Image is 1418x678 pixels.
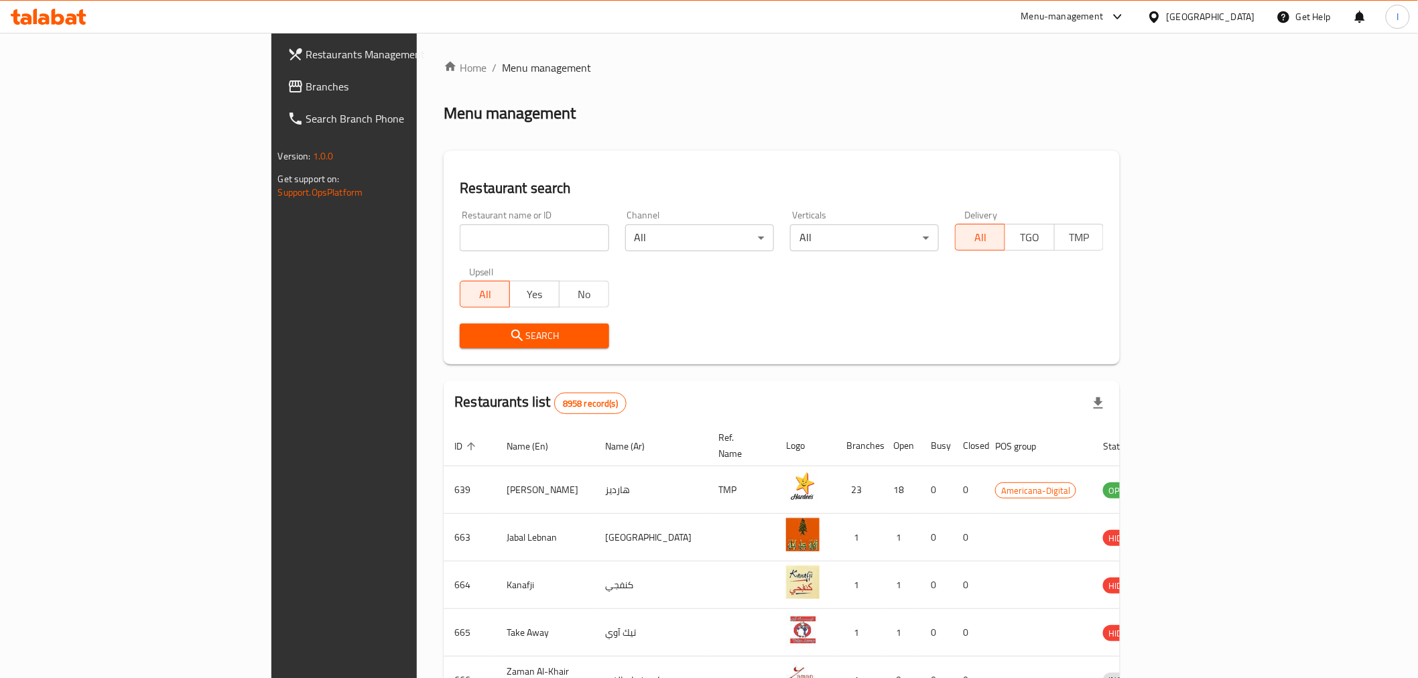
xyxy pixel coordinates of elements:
[964,210,998,220] label: Delivery
[718,429,759,462] span: Ref. Name
[460,178,1104,198] h2: Restaurant search
[470,328,598,344] span: Search
[883,609,920,657] td: 1
[594,609,708,657] td: تيك آوي
[509,281,560,308] button: Yes
[277,38,508,70] a: Restaurants Management
[1011,228,1049,247] span: TGO
[496,514,594,561] td: Jabal Lebnan
[790,224,939,251] div: All
[775,425,836,466] th: Logo
[496,609,594,657] td: Take Away
[460,281,510,308] button: All
[605,438,662,454] span: Name (Ar)
[1103,531,1143,546] span: HIDDEN
[515,285,554,304] span: Yes
[1103,625,1143,641] div: HIDDEN
[786,518,820,551] img: Jabal Lebnan
[554,393,627,414] div: Total records count
[454,438,480,454] span: ID
[502,60,591,76] span: Menu management
[1060,228,1099,247] span: TMP
[786,613,820,647] img: Take Away
[313,147,334,165] span: 1.0.0
[952,514,984,561] td: 0
[1103,578,1143,594] span: HIDDEN
[836,561,883,609] td: 1
[565,285,604,304] span: No
[496,466,594,514] td: [PERSON_NAME]
[708,466,775,514] td: TMP
[1103,530,1143,546] div: HIDDEN
[1082,387,1114,419] div: Export file
[1103,483,1136,498] span: OPEN
[883,466,920,514] td: 18
[559,281,609,308] button: No
[594,514,708,561] td: [GEOGRAPHIC_DATA]
[306,46,497,62] span: Restaurants Management
[883,561,920,609] td: 1
[555,397,626,410] span: 8958 record(s)
[836,466,883,514] td: 23
[995,438,1053,454] span: POS group
[1167,9,1255,24] div: [GEOGRAPHIC_DATA]
[1103,626,1143,641] span: HIDDEN
[1397,9,1399,24] span: I
[920,514,952,561] td: 0
[786,470,820,504] img: Hardee's
[277,103,508,135] a: Search Branch Phone
[306,78,497,94] span: Branches
[920,561,952,609] td: 0
[836,425,883,466] th: Branches
[961,228,1000,247] span: All
[1005,224,1055,251] button: TGO
[920,466,952,514] td: 0
[955,224,1005,251] button: All
[952,609,984,657] td: 0
[920,609,952,657] td: 0
[1021,9,1104,25] div: Menu-management
[836,514,883,561] td: 1
[883,514,920,561] td: 1
[278,184,363,201] a: Support.OpsPlatform
[278,147,311,165] span: Version:
[594,466,708,514] td: هارديز
[444,60,1120,76] nav: breadcrumb
[466,285,505,304] span: All
[1103,438,1147,454] span: Status
[952,466,984,514] td: 0
[920,425,952,466] th: Busy
[454,392,627,414] h2: Restaurants list
[460,324,608,348] button: Search
[460,224,608,251] input: Search for restaurant name or ID..
[786,565,820,599] img: Kanafji
[996,483,1076,498] span: Americana-Digital
[507,438,566,454] span: Name (En)
[836,609,883,657] td: 1
[625,224,774,251] div: All
[444,103,576,124] h2: Menu management
[952,561,984,609] td: 0
[469,267,494,277] label: Upsell
[883,425,920,466] th: Open
[278,170,340,188] span: Get support on:
[594,561,708,609] td: كنفجي
[1054,224,1104,251] button: TMP
[952,425,984,466] th: Closed
[277,70,508,103] a: Branches
[496,561,594,609] td: Kanafji
[306,111,497,127] span: Search Branch Phone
